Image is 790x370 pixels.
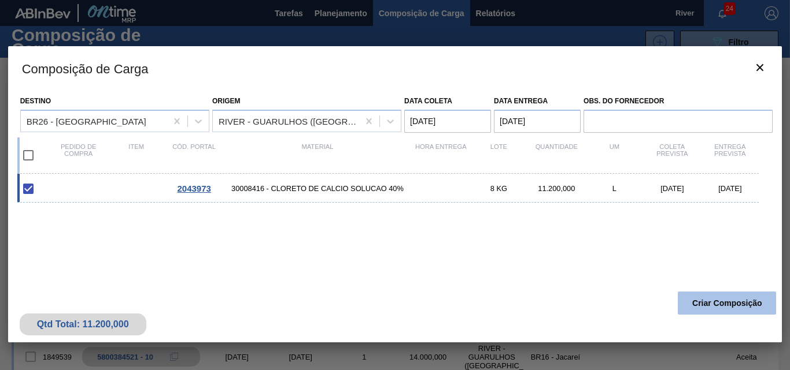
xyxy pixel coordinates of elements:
[527,143,585,167] div: Quantidade
[585,143,643,167] div: UM
[108,143,165,167] div: Item
[223,184,412,193] span: 30008416 - CLORETO DE CALCIO SOLUCAO 40%
[470,143,527,167] div: Lote
[584,93,773,110] label: Obs. do Fornecedor
[223,143,412,167] div: Material
[494,97,548,105] label: Data entrega
[165,184,223,193] div: Ir para o Pedido
[8,46,782,90] h3: Composição de Carga
[404,97,452,105] label: Data coleta
[701,143,759,167] div: Entrega Prevista
[678,291,776,315] button: Criar Composição
[701,184,759,193] div: [DATE]
[494,110,581,133] input: dd/mm/yyyy
[643,143,701,167] div: Coleta Prevista
[219,116,360,126] div: RIVER - GUARULHOS ([GEOGRAPHIC_DATA])
[585,184,643,193] div: L
[404,110,491,133] input: dd/mm/yyyy
[165,143,223,167] div: Cód. Portal
[27,116,146,126] div: BR26 - [GEOGRAPHIC_DATA]
[527,184,585,193] div: 11.200,000
[212,97,241,105] label: Origem
[28,319,138,330] div: Qtd Total: 11.200,000
[412,143,470,167] div: Hora Entrega
[177,184,211,193] span: 2043973
[643,184,701,193] div: [DATE]
[20,97,51,105] label: Destino
[470,184,527,193] div: 8 KG
[50,143,108,167] div: Pedido de compra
